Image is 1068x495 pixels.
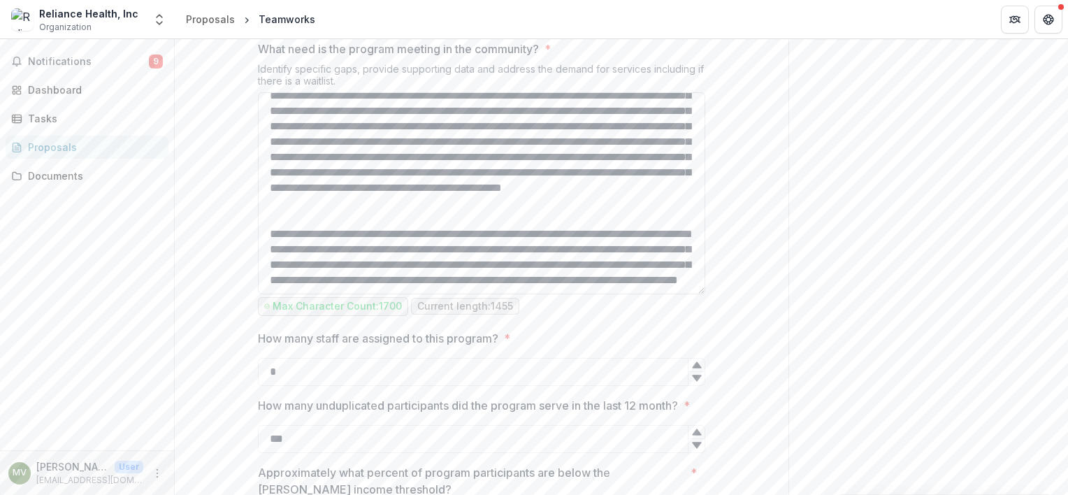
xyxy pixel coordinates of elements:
a: Documents [6,164,168,187]
nav: breadcrumb [180,9,321,29]
p: How many unduplicated participants did the program serve in the last 12 month? [258,397,678,414]
button: Get Help [1034,6,1062,34]
a: Proposals [6,136,168,159]
span: Notifications [28,56,149,68]
button: Open entity switcher [150,6,169,34]
p: Current length: 1455 [417,301,513,313]
div: Dashboard [28,82,157,97]
div: Proposals [186,12,235,27]
button: Partners [1001,6,1029,34]
p: Max Character Count: 1700 [273,301,402,313]
a: Proposals [180,9,240,29]
div: Proposals [28,140,157,155]
div: Tasks [28,111,157,126]
button: More [149,465,166,482]
span: Organization [39,21,92,34]
p: User [115,461,143,473]
p: What need is the program meeting in the community? [258,41,539,57]
a: Dashboard [6,78,168,101]
div: Identify specific gaps, provide supporting data and address the demand for services including if ... [258,63,705,92]
a: Tasks [6,107,168,130]
p: [PERSON_NAME] [36,459,109,474]
div: Teamworks [259,12,315,27]
p: [EMAIL_ADDRESS][DOMAIN_NAME] [36,474,143,487]
div: Reliance Health, Inc [39,6,138,21]
span: 9 [149,55,163,69]
div: Documents [28,168,157,183]
button: Notifications9 [6,50,168,73]
p: How many staff are assigned to this program? [258,330,498,347]
div: Mike Van Vlaenderen [13,468,27,478]
img: Reliance Health, Inc [11,8,34,31]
